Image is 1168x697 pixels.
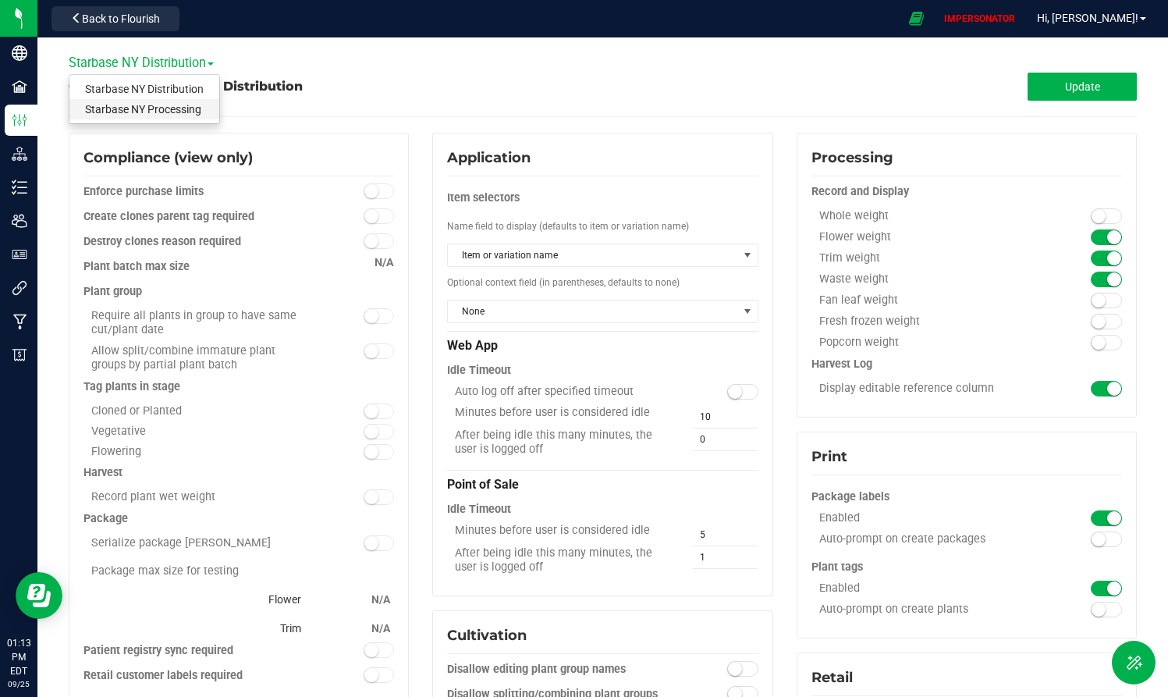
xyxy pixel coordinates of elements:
a: Starbase NY Distribution [69,79,219,99]
inline-svg: Billing [12,347,27,363]
div: Minutes before user is considered idle [447,406,680,420]
div: Application [447,148,758,169]
configuration-section-card: Print [797,475,1137,485]
div: Print [811,446,1122,468]
iframe: Resource center [16,572,62,619]
div: Plant tags [811,553,1122,581]
div: Package max size for testing [83,557,394,585]
div: Auto-prompt on create plants [811,603,1045,617]
div: Auto-prompt on create packages [811,532,1045,546]
div: Record plant wet weight [83,490,317,504]
div: Vegetative [83,425,317,438]
configuration-section-card: Compliance (view only) [69,514,409,525]
div: Enabled [811,581,1045,596]
button: Update [1028,73,1137,101]
span: N/A [375,256,394,269]
div: Whole weight [811,209,1045,223]
button: Toggle Menu [1112,641,1156,685]
div: Optional context field (in parentheses, defaults to none) [447,268,758,297]
div: Harvest [83,465,394,481]
div: Record and Display [811,184,1122,200]
div: Point of Sale [447,470,758,496]
div: Trim [83,614,301,642]
div: Disallow editing plant group names [447,662,680,677]
div: Idle Timeout [447,496,758,524]
input: 0 [692,429,758,450]
div: Flower [83,585,301,613]
inline-svg: Inventory [12,180,27,195]
p: IMPERSONATOR [938,12,1021,26]
div: Display editable reference column [811,382,1045,396]
input: 1 [692,546,758,568]
button: Back to Flourish [51,6,179,31]
div: Allow split/combine immature plant groups by partial plant batch [83,344,317,372]
div: Retail customer labels required [83,668,317,684]
inline-svg: Manufacturing [12,314,27,329]
div: Plant batch max size [83,259,394,275]
div: Flowering [83,445,317,458]
span: None [448,300,737,322]
div: Trim weight [811,251,1045,265]
div: N/A [367,614,390,642]
a: Starbase NY Processing [69,99,219,119]
div: Item selectors [447,184,758,212]
div: Tag plants in stage [83,379,394,395]
div: Waste weight [811,272,1045,286]
div: Patient registry sync required [83,643,317,659]
div: Name field to display (defaults to item or variation name) [447,212,758,240]
input: 10 [692,406,758,428]
span: Hi, [PERSON_NAME]! [1037,12,1138,24]
div: Enforce purchase limits [83,184,317,200]
div: Plant group [83,284,394,300]
configuration-section-card: Processing [797,359,1137,370]
div: After being idle this many minutes, the user is logged off [447,429,680,457]
div: Destroy clones reason required [83,234,317,250]
inline-svg: Company [12,45,27,61]
div: Package labels [811,483,1122,511]
div: Harvest Log [811,357,1122,372]
inline-svg: User Roles [12,247,27,262]
inline-svg: Distribution [12,146,27,162]
div: Minutes before user is considered idle [447,524,680,538]
p: 01:13 PM EDT [7,636,30,678]
div: Compliance (view only) [83,148,394,169]
span: Update [1065,80,1100,93]
div: Retail [811,667,1122,688]
div: Flower weight [811,230,1045,244]
div: Package [83,511,394,527]
div: Require all plants in group to have same cut/plant date [83,309,317,337]
configuration-section-card: Application [432,480,772,491]
p: 09/25 [7,678,30,690]
div: Cultivation [447,625,758,646]
div: Web App [447,331,758,357]
span: Starbase NY Distribution [69,55,214,70]
div: Auto log off after specified timeout [447,385,680,399]
div: Popcorn weight [811,336,1045,350]
inline-svg: Users [12,213,27,229]
div: Serialize package [PERSON_NAME] [83,536,317,550]
div: Cloned or Planted [83,404,317,418]
span: Item or variation name [448,244,737,266]
div: Create clones parent tag required [83,209,317,225]
div: Fresh frozen weight [811,315,1045,329]
div: N/A [367,585,390,613]
div: Idle Timeout [447,357,758,385]
div: Fan leaf weight [811,293,1045,308]
inline-svg: Configuration [12,112,27,128]
input: 5 [692,524,758,546]
span: Back to Flourish [82,12,160,25]
div: After being idle this many minutes, the user is logged off [447,546,680,574]
span: Open Ecommerce Menu [899,3,934,34]
div: Processing [811,148,1122,169]
div: Enabled [811,511,1045,525]
inline-svg: Integrations [12,280,27,296]
inline-svg: Facilities [12,79,27,94]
